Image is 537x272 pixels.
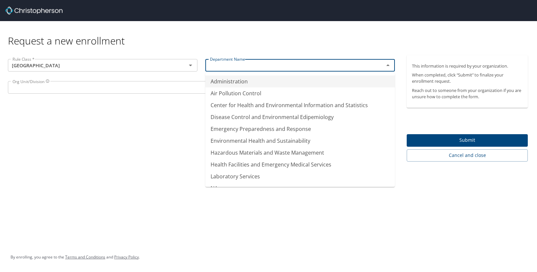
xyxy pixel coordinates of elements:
[407,134,528,147] button: Submit
[412,136,523,144] span: Submit
[412,72,523,84] p: When completed, click “Submit” to finalize your enrollment request.
[114,254,139,260] a: Privacy Policy
[412,63,523,69] p: This information is required by your organization.
[65,254,105,260] a: Terms and Conditions
[46,79,50,83] svg: Billing Division
[5,7,63,15] img: cbt logo
[205,182,395,194] li: NA
[205,147,395,159] li: Hazardous Materials and Waste Management
[11,249,140,265] div: By enrolling, you agree to the and .
[205,76,395,87] li: Administration
[205,135,395,147] li: Environmental Health and Sustainability
[8,21,533,47] div: Request a new enrollment
[407,149,528,162] button: Cancel and close
[205,123,395,135] li: Emergency Preparedness and Response
[205,170,395,182] li: Laboratory Services
[205,99,395,111] li: Center for Health and Environmental Information and Statistics
[205,87,395,99] li: Air Pollution Control
[186,61,195,70] button: Open
[412,87,523,100] p: Reach out to someone from your organization if you are unsure how to complete the form.
[383,61,393,70] button: Close
[205,111,395,123] li: Disease Control and Environmental Edipemiology
[205,159,395,170] li: Health Facilities and Emergency Medical Services
[412,151,523,160] span: Cancel and close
